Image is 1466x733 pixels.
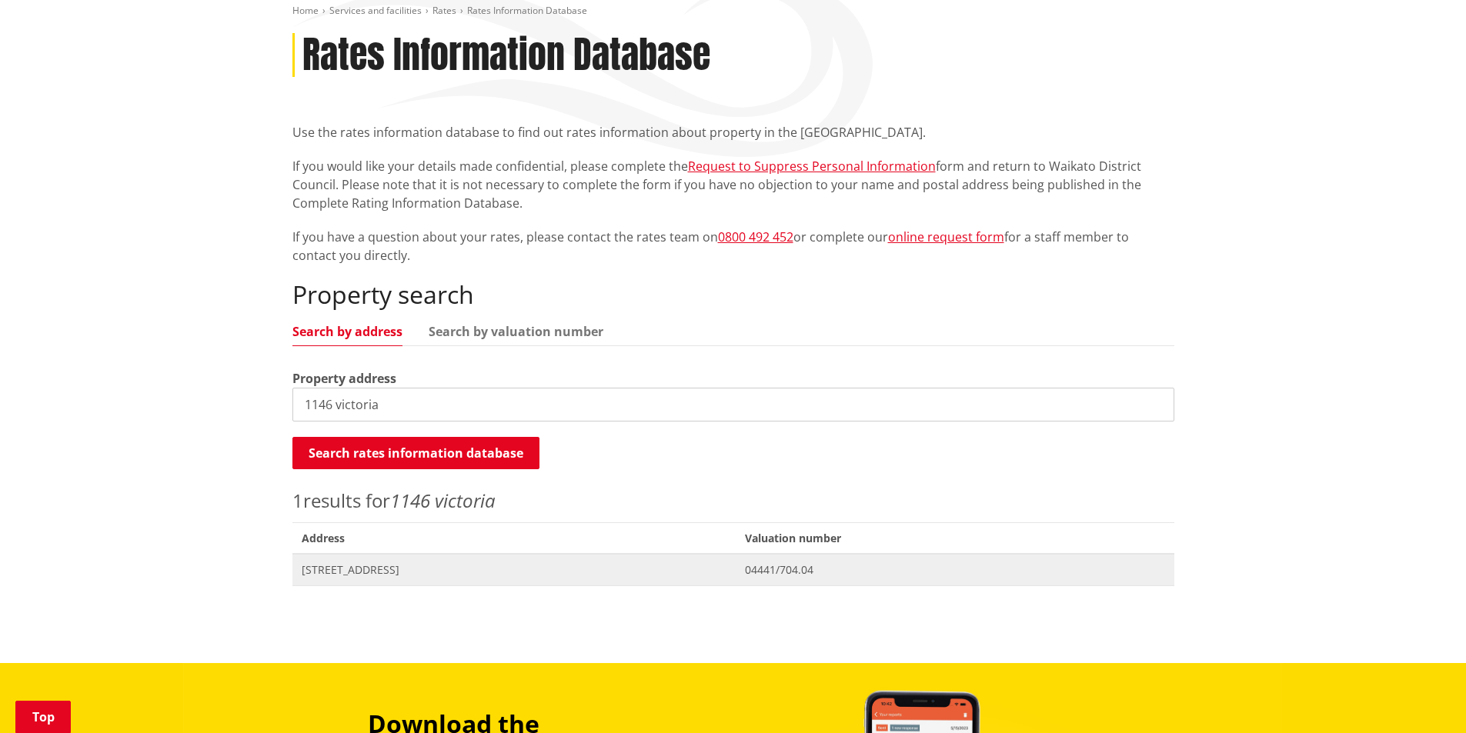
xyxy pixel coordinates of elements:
[429,325,603,338] a: Search by valuation number
[292,488,303,513] span: 1
[888,228,1004,245] a: online request form
[390,488,496,513] em: 1146 victoria
[292,157,1174,212] p: If you would like your details made confidential, please complete the form and return to Waikato ...
[302,33,710,78] h1: Rates Information Database
[292,437,539,469] button: Search rates information database
[745,562,1164,578] span: 04441/704.04
[292,369,396,388] label: Property address
[292,325,402,338] a: Search by address
[292,280,1174,309] h2: Property search
[292,5,1174,18] nav: breadcrumb
[467,4,587,17] span: Rates Information Database
[292,4,319,17] a: Home
[688,158,936,175] a: Request to Suppress Personal Information
[15,701,71,733] a: Top
[292,388,1174,421] input: e.g. Duke Street NGARUAWAHIA
[292,522,736,554] span: Address
[432,4,456,17] a: Rates
[292,487,1174,515] p: results for
[718,228,793,245] a: 0800 492 452
[1395,668,1451,724] iframe: Messenger Launcher
[292,123,1174,142] p: Use the rates information database to find out rates information about property in the [GEOGRAPHI...
[292,228,1174,265] p: If you have a question about your rates, please contact the rates team on or complete our for a s...
[329,4,422,17] a: Services and facilities
[292,554,1174,585] a: [STREET_ADDRESS] 04441/704.04
[302,562,727,578] span: [STREET_ADDRESS]
[736,522,1174,554] span: Valuation number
